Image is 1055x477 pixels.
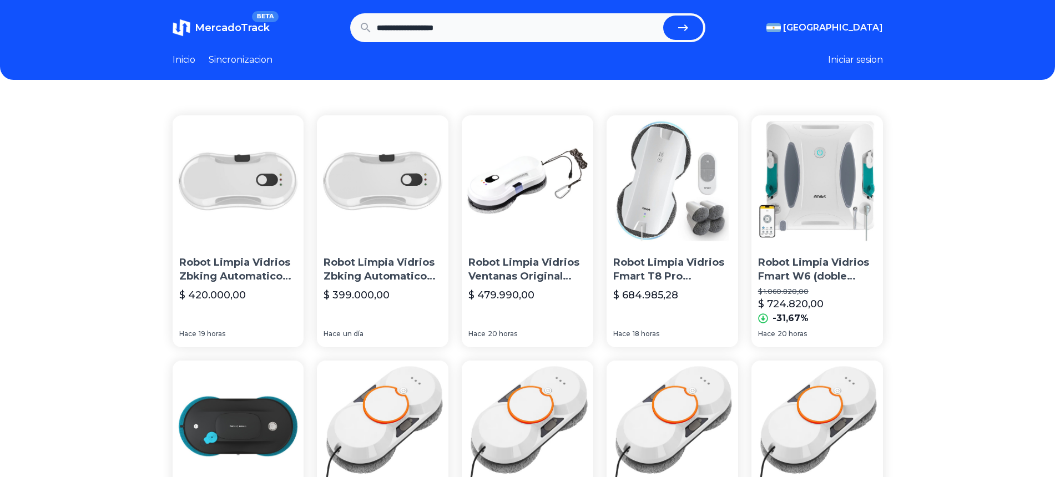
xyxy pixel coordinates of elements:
[783,21,883,34] span: [GEOGRAPHIC_DATA]
[173,53,195,67] a: Inicio
[317,115,448,347] a: Robot Limpia Vidrios Zbking Automatico Hcr-12 Flat C/aguaRobot Limpia Vidrios Zbking Automatico H...
[173,19,190,37] img: MercadoTrack
[179,287,246,303] p: $ 420.000,00
[607,115,738,347] a: Robot Limpia Vidrios Fmart T8 Pro (3800pa; App; Microfibra)Robot Limpia Vidrios Fmart T8 Pro (380...
[778,329,807,338] span: 20 horas
[209,53,272,67] a: Sincronizacion
[173,115,304,247] img: Robot Limpia Vidrios Zbking Automatico Hcr-12 Flat C/agua
[607,115,738,247] img: Robot Limpia Vidrios Fmart T8 Pro (3800pa; App; Microfibra)
[173,19,270,37] a: MercadoTrackBETA
[766,23,781,32] img: Argentina
[766,21,883,34] button: [GEOGRAPHIC_DATA]
[173,115,304,347] a: Robot Limpia Vidrios Zbking Automatico Hcr-12 Flat C/aguaRobot Limpia Vidrios Zbking Automatico H...
[613,256,731,283] p: Robot Limpia Vidrios Fmart T8 Pro (3800pa; App; Microfibra)
[468,256,587,283] p: Robot Limpia Vidrios Ventanas Original Pacard Único C/ Spray
[773,312,809,325] p: -31,67%
[195,22,270,34] span: MercadoTrack
[751,115,883,347] a: Robot Limpia Vidrios Fmart W6 (doble Spray; App; Microfibra)Robot Limpia Vidrios Fmart W6 (doble ...
[488,329,517,338] span: 20 horas
[468,287,534,303] p: $ 479.990,00
[317,115,448,247] img: Robot Limpia Vidrios Zbking Automatico Hcr-12 Flat C/agua
[462,115,593,347] a: Robot Limpia Vidrios Ventanas Original Pacard Único C/ SprayRobot Limpia Vidrios Ventanas Origina...
[633,329,659,338] span: 18 horas
[758,287,876,296] p: $ 1.060.820,00
[758,296,824,312] p: $ 724.820,00
[179,329,196,338] span: Hace
[751,115,883,247] img: Robot Limpia Vidrios Fmart W6 (doble Spray; App; Microfibra)
[462,115,593,247] img: Robot Limpia Vidrios Ventanas Original Pacard Único C/ Spray
[613,287,678,303] p: $ 684.985,28
[199,329,225,338] span: 19 horas
[468,329,486,338] span: Hace
[252,11,278,22] span: BETA
[613,329,630,338] span: Hace
[758,256,876,283] p: Robot Limpia Vidrios Fmart W6 (doble Spray; App; Microfibra)
[324,287,390,303] p: $ 399.000,00
[324,329,341,338] span: Hace
[828,53,883,67] button: Iniciar sesion
[179,256,297,283] p: Robot Limpia Vidrios Zbking Automatico Hcr-12 Flat C/agua
[758,329,775,338] span: Hace
[343,329,364,338] span: un día
[324,256,442,283] p: Robot Limpia Vidrios Zbking Automatico Hcr-12 Flat C/agua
